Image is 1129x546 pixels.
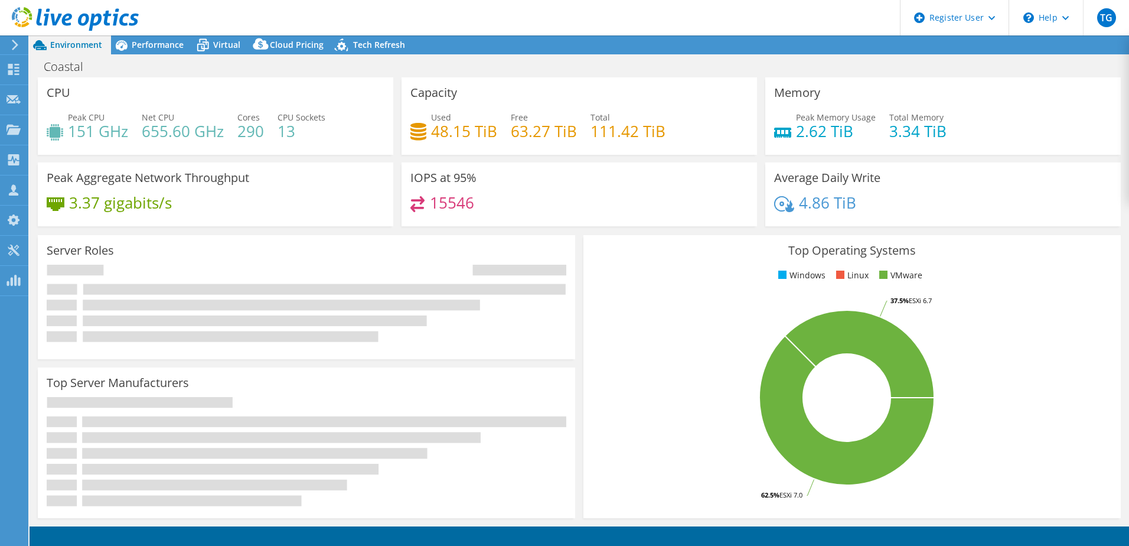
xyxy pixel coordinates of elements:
[213,39,240,50] span: Virtual
[270,39,324,50] span: Cloud Pricing
[68,112,105,123] span: Peak CPU
[142,112,174,123] span: Net CPU
[278,112,325,123] span: CPU Sockets
[69,196,172,209] h4: 3.37 gigabits/s
[431,125,497,138] h4: 48.15 TiB
[47,244,114,257] h3: Server Roles
[353,39,405,50] span: Tech Refresh
[761,490,779,499] tspan: 62.5%
[511,125,577,138] h4: 63.27 TiB
[511,112,528,123] span: Free
[590,125,665,138] h4: 111.42 TiB
[590,112,610,123] span: Total
[775,269,825,282] li: Windows
[50,39,102,50] span: Environment
[889,112,944,123] span: Total Memory
[410,86,457,99] h3: Capacity
[774,86,820,99] h3: Memory
[38,60,102,73] h1: Coastal
[142,125,224,138] h4: 655.60 GHz
[796,125,876,138] h4: 2.62 TiB
[779,490,802,499] tspan: ESXi 7.0
[796,112,876,123] span: Peak Memory Usage
[909,296,932,305] tspan: ESXi 6.7
[237,112,260,123] span: Cores
[876,269,922,282] li: VMware
[799,196,856,209] h4: 4.86 TiB
[889,125,947,138] h4: 3.34 TiB
[890,296,909,305] tspan: 37.5%
[1097,8,1116,27] span: TG
[47,376,189,389] h3: Top Server Manufacturers
[278,125,325,138] h4: 13
[430,196,474,209] h4: 15546
[47,171,249,184] h3: Peak Aggregate Network Throughput
[833,269,869,282] li: Linux
[68,125,128,138] h4: 151 GHz
[237,125,264,138] h4: 290
[410,171,477,184] h3: IOPS at 95%
[592,244,1112,257] h3: Top Operating Systems
[1023,12,1034,23] svg: \n
[47,86,70,99] h3: CPU
[132,39,184,50] span: Performance
[431,112,451,123] span: Used
[774,171,880,184] h3: Average Daily Write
